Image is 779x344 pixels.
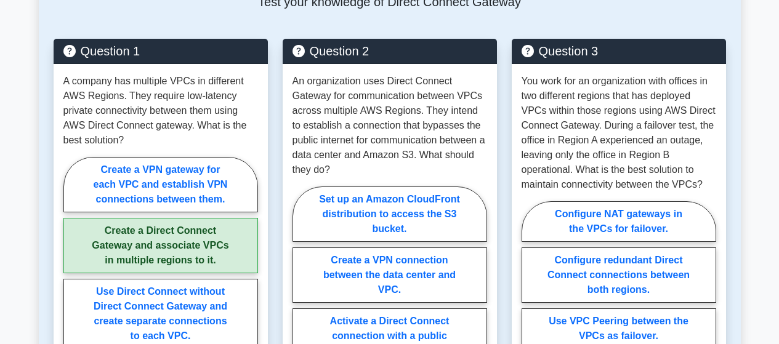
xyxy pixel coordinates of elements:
[522,74,716,192] p: You work for an organization with offices in two different regions that has deployed VPCs within ...
[293,186,487,242] label: Set up an Amazon CloudFront distribution to access the S3 bucket.
[63,74,258,148] p: A company has multiple VPCs in different AWS Regions. They require low-latency private connectivi...
[293,247,487,303] label: Create a VPN connection between the data center and VPC.
[63,44,258,58] h5: Question 1
[522,247,716,303] label: Configure redundant Direct Connect connections between both regions.
[63,218,258,273] label: Create a Direct Connect Gateway and associate VPCs in multiple regions to it.
[522,44,716,58] h5: Question 3
[522,201,716,242] label: Configure NAT gateways in the VPCs for failover.
[63,157,258,212] label: Create a VPN gateway for each VPC and establish VPN connections between them.
[293,44,487,58] h5: Question 2
[293,74,487,177] p: An organization uses Direct Connect Gateway for communication between VPCs across multiple AWS Re...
